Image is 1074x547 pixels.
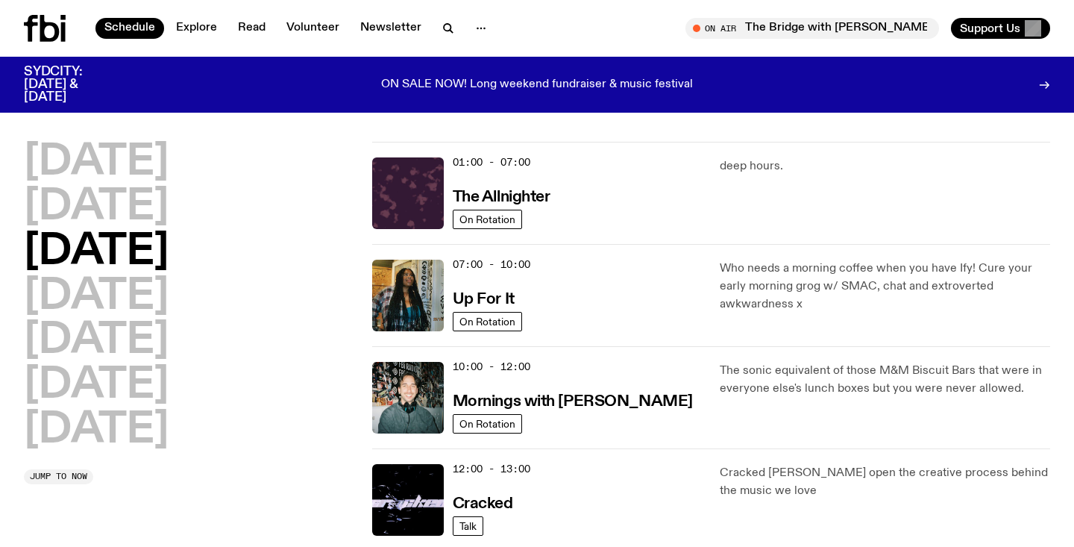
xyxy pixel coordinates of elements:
[453,493,513,512] a: Cracked
[24,410,169,451] button: [DATE]
[24,66,119,104] h3: SYDCITY: [DATE] & [DATE]
[453,155,530,169] span: 01:00 - 07:00
[277,18,348,39] a: Volunteer
[459,213,515,225] span: On Rotation
[24,365,169,407] button: [DATE]
[685,18,939,39] button: On AirThe Bridge with [PERSON_NAME]
[95,18,164,39] a: Schedule
[453,187,550,205] a: The Allnighter
[951,18,1050,39] button: Support Us
[453,312,522,331] a: On Rotation
[351,18,430,39] a: Newsletter
[720,260,1050,313] p: Who needs a morning coffee when you have Ify! Cure your early morning grog w/ SMAC, chat and extr...
[459,418,515,429] span: On Rotation
[24,276,169,318] button: [DATE]
[453,360,530,374] span: 10:00 - 12:00
[453,462,530,476] span: 12:00 - 13:00
[229,18,274,39] a: Read
[453,289,515,307] a: Up For It
[720,362,1050,398] p: The sonic equivalent of those M&M Biscuit Bars that were in everyone else's lunch boxes but you w...
[372,362,444,434] img: Radio presenter Ben Hansen sits in front of a wall of photos and an fbi radio sign. Film photo. B...
[453,516,483,536] a: Talk
[167,18,226,39] a: Explore
[453,391,693,410] a: Mornings with [PERSON_NAME]
[453,394,693,410] h3: Mornings with [PERSON_NAME]
[453,414,522,434] a: On Rotation
[24,142,169,184] button: [DATE]
[453,292,515,307] h3: Up For It
[453,496,513,512] h3: Cracked
[459,316,515,327] span: On Rotation
[960,22,1020,35] span: Support Us
[720,464,1050,500] p: Cracked [PERSON_NAME] open the creative process behind the music we love
[372,260,444,331] img: Ify - a Brown Skin girl with black braided twists, looking up to the side with her tongue stickin...
[24,320,169,362] button: [DATE]
[24,231,169,273] button: [DATE]
[459,520,477,531] span: Talk
[24,469,93,484] button: Jump to now
[30,472,87,481] span: Jump to now
[372,464,444,536] img: Logo for Podcast Cracked. Black background, with white writing, with glass smashing graphics
[381,78,693,92] p: ON SALE NOW! Long weekend fundraiser & music festival
[24,187,169,228] button: [DATE]
[720,157,1050,175] p: deep hours.
[453,190,550,205] h3: The Allnighter
[453,210,522,229] a: On Rotation
[453,257,530,272] span: 07:00 - 10:00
